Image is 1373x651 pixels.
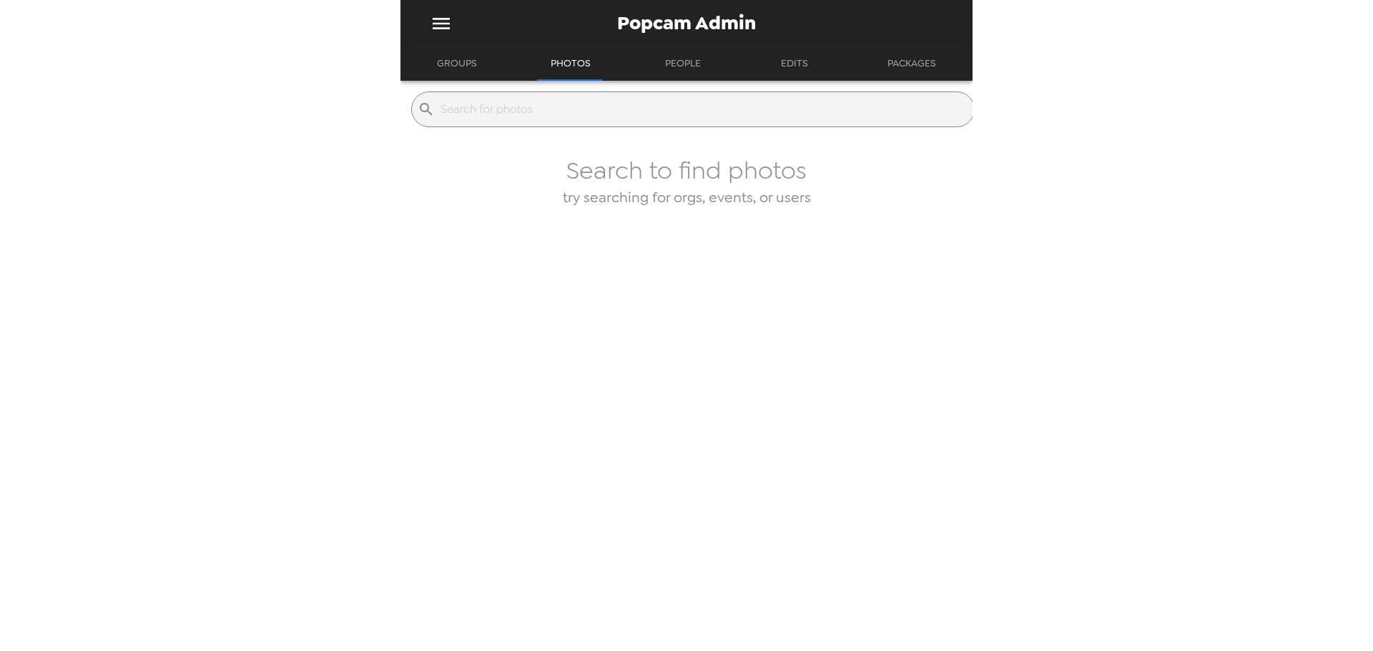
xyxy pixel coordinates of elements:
input: Search for photos [441,98,968,121]
button: Edits [762,46,827,81]
h4: Search to find photos [566,156,807,186]
button: Packages [875,46,949,81]
h6: try searching for orgs, events, or users [563,186,811,209]
button: Groups [424,46,490,81]
button: People [651,46,715,81]
button: Photos [538,46,604,81]
span: Popcam Admin [617,14,756,33]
